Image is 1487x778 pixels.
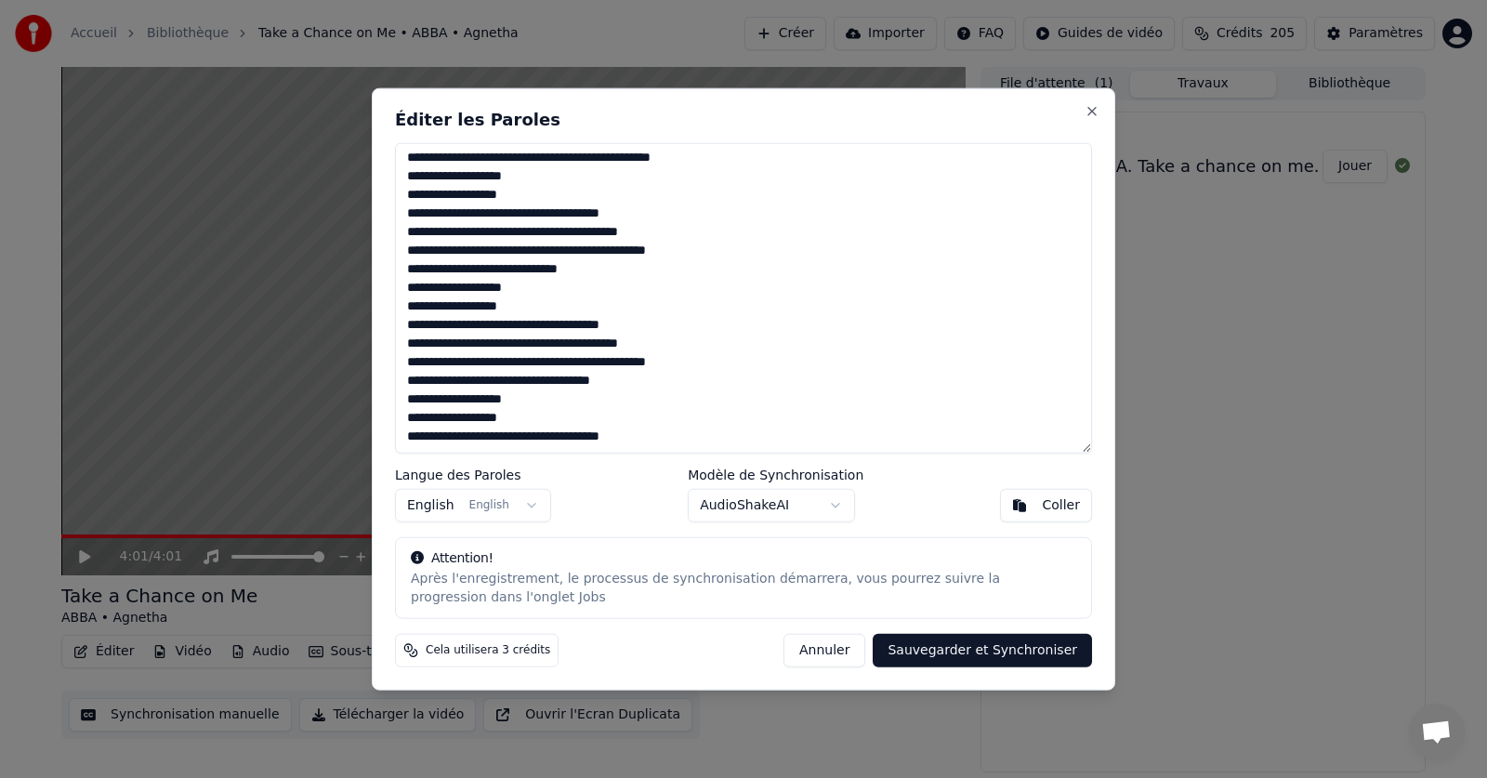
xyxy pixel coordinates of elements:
[873,634,1092,667] button: Sauvegarder et Synchroniser
[1000,489,1092,522] button: Coller
[688,468,863,481] label: Modèle de Synchronisation
[395,468,551,481] label: Langue des Paroles
[426,643,550,658] span: Cela utilisera 3 crédits
[411,570,1076,607] div: Après l'enregistrement, le processus de synchronisation démarrera, vous pourrez suivre la progres...
[395,111,1092,127] h2: Éditer les Paroles
[1042,496,1080,515] div: Coller
[783,634,865,667] button: Annuler
[411,549,1076,568] div: Attention!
